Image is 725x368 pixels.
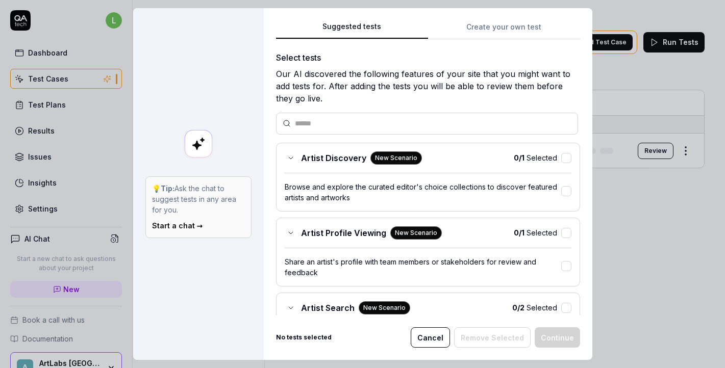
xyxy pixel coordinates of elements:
div: Our AI discovered the following features of your site that you might want to add tests for. After... [276,68,580,104]
a: Start a chat → [152,221,203,230]
button: Create your own test [428,21,580,39]
b: 0 / 1 [514,228,524,237]
b: 0 / 2 [512,303,524,312]
div: New Scenario [390,226,442,240]
span: Selected [514,227,557,238]
button: Remove Selected [454,327,531,348]
button: Cancel [411,327,450,348]
span: Selected [514,152,557,163]
div: New Scenario [359,301,410,314]
span: Artist Search [301,302,355,314]
button: Continue [535,327,580,348]
button: Suggested tests [276,21,428,39]
span: Artist Profile Viewing [301,227,386,239]
b: No tests selected [276,333,332,342]
div: Select tests [276,51,580,64]
div: New Scenario [370,151,422,165]
b: 0 / 1 [514,153,524,162]
div: Share an artist's profile with team members or stakeholders for review and feedback [285,256,561,278]
span: Selected [512,302,557,313]
strong: Tip: [161,184,174,193]
div: Browse and explore the curated editor's choice collections to discover featured artists and artworks [285,181,561,203]
p: 💡 Ask the chat to suggest tests in any area for you. [152,183,245,215]
span: Artist Discovery [301,152,366,164]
